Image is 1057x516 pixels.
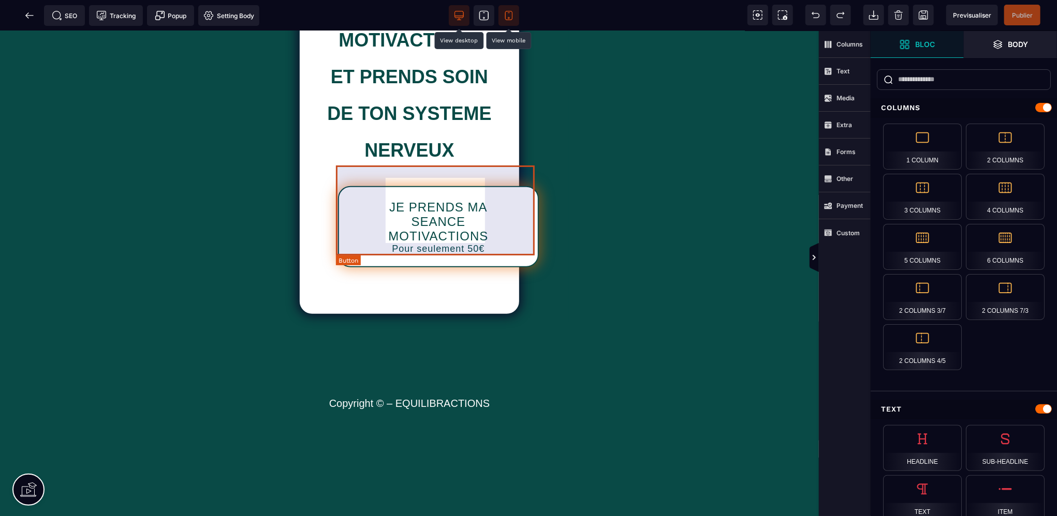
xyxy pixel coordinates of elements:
[883,124,962,170] div: 1 Column
[203,10,254,21] span: Setting Body
[966,425,1045,471] div: Sub-Headline
[96,10,136,21] span: Tracking
[52,10,78,21] span: SEO
[836,40,863,48] strong: Columns
[946,5,998,25] span: Preview
[836,202,863,209] strong: Payment
[1008,40,1029,48] strong: Body
[964,31,1057,58] span: Open Layer Manager
[8,363,811,381] text: Copyright © – EQUILIBRACTIONS
[915,40,935,48] strong: Bloc
[883,274,962,320] div: 2 Columns 3/7
[883,425,962,471] div: Headline
[836,67,849,75] strong: Text
[966,124,1045,170] div: 2 Columns
[966,174,1045,220] div: 4 Columns
[883,224,962,270] div: 5 Columns
[871,31,964,58] span: Open Blocks
[836,121,852,129] strong: Extra
[836,175,853,183] strong: Other
[966,224,1045,270] div: 6 Columns
[836,229,860,237] strong: Custom
[883,174,962,220] div: 3 Columns
[836,148,856,156] strong: Forms
[836,94,855,102] strong: Media
[953,11,991,19] span: Previsualiser
[1012,11,1033,19] span: Publier
[772,5,793,25] span: Screenshot
[966,274,1045,320] div: 2 Columns 7/3
[871,98,1057,117] div: Columns
[338,155,539,236] button: JE PRENDS MA SEANCE MOTIVACTIONSPour seulement 50€
[883,324,962,370] div: 2 Columns 4/5
[871,400,1057,419] div: Text
[747,5,768,25] span: View components
[155,10,187,21] span: Popup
